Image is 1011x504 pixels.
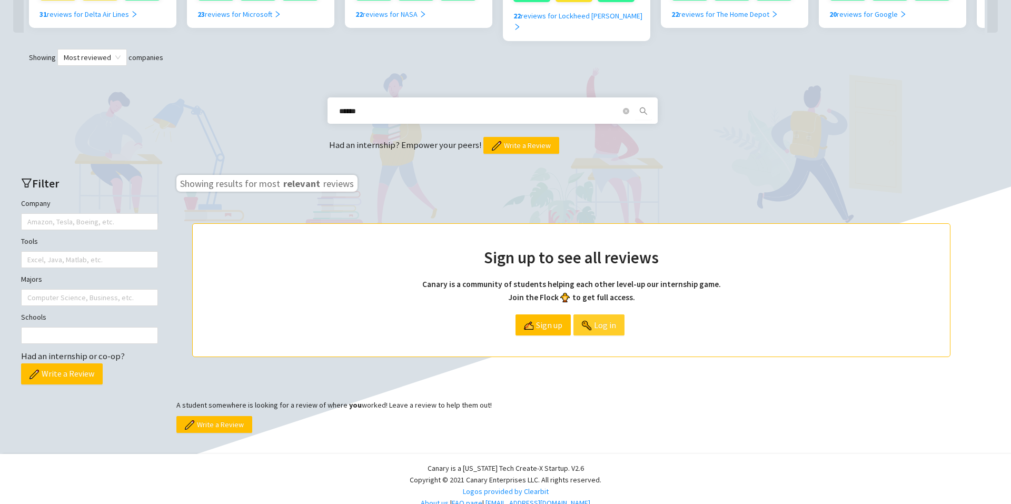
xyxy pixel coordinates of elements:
p: A student somewhere is looking for a review of where worked! Leave a review to help them out! [176,399,966,411]
h4: Canary is a community of students helping each other level-up our internship game. Join the Flock... [214,278,929,303]
span: relevant [282,176,321,189]
span: Had an internship? Empower your peers! [329,139,483,151]
span: right [274,11,281,18]
span: Write a Review [197,419,244,430]
a: Sign up [516,314,571,335]
button: Write a Review [483,137,559,154]
span: close-circle [623,108,629,114]
b: 22 [671,9,679,19]
h2: Sign up to see all reviews [214,245,929,270]
input: Tools [27,253,29,266]
span: Canary is a [US_STATE] Tech Create-X Startup. V2.6 [428,463,584,473]
span: Most reviewed [64,50,121,65]
span: Sign up [536,315,562,335]
a: 23reviews for Microsoft right [197,1,281,20]
span: right [899,11,907,18]
button: Write a Review [176,416,252,433]
span: right [771,11,778,18]
label: Company [21,197,51,209]
img: login.png [582,321,591,330]
div: reviews for The Home Depot [671,8,778,20]
span: Had an internship or co-op? [21,350,125,362]
b: 22 [513,11,521,21]
div: reviews for Google [829,8,907,20]
label: Tools [21,235,38,247]
button: search [635,103,652,120]
span: Copyright © 2021 Canary Enterprises LLC. All rights reserved. [410,475,601,485]
a: 22reviews for NASA right [355,1,427,20]
b: 23 [197,9,205,19]
span: right [131,11,138,18]
button: Write a Review [21,363,103,384]
div: reviews for Microsoft [197,8,281,20]
a: Log in [573,314,625,335]
div: Showing companies [11,49,1000,66]
a: 22reviews for Lockheed [PERSON_NAME] right [513,2,648,33]
b: you [349,400,362,410]
div: reviews for NASA [355,8,427,20]
b: 22 [355,9,363,19]
img: register.png [524,321,533,330]
a: 31reviews for Delta Air Lines right [39,1,138,20]
a: 22reviews for The Home Depot right [671,1,778,20]
b: 20 [829,9,837,19]
span: right [419,11,427,18]
img: pencil.png [185,420,194,430]
a: Logos provided by Clearbit [463,487,549,496]
label: Schools [21,311,46,323]
img: pencil.png [29,370,39,379]
img: pencil.png [492,141,501,151]
span: Write a Review [42,367,94,380]
span: search [636,107,651,115]
div: reviews for Lockheed [PERSON_NAME] [513,10,648,33]
b: 31 [39,9,47,19]
span: filter [21,177,32,189]
h3: Showing results for most reviews [176,175,358,192]
span: right [513,23,521,31]
img: bird_front.png [560,293,570,302]
h2: Filter [21,175,158,192]
span: Log in [594,315,616,335]
a: 20reviews for Google right [829,1,907,20]
div: reviews for Delta Air Lines [39,8,138,20]
span: Write a Review [504,140,551,151]
label: Majors [21,273,42,285]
